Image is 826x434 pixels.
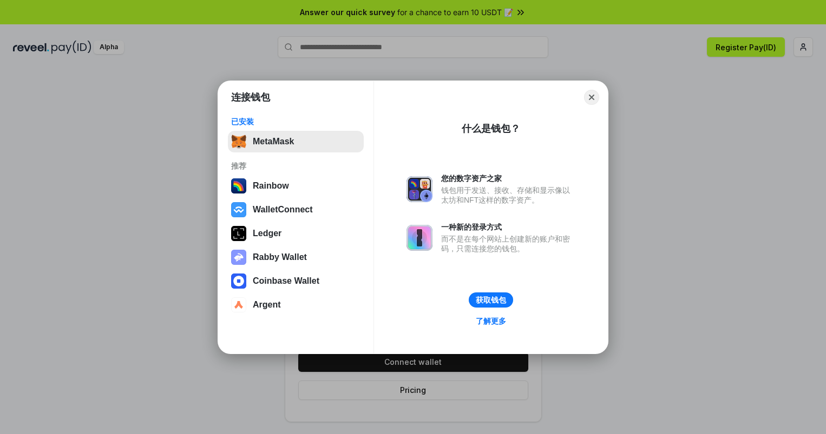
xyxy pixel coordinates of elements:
div: 您的数字资产之家 [441,173,575,183]
div: 已安装 [231,117,360,126]
button: WalletConnect [228,199,364,221]
div: 获取钱包 [476,295,506,305]
div: 了解更多 [476,316,506,326]
div: WalletConnect [253,205,313,215]
div: Argent [253,300,281,310]
div: 一种新的登录方式 [441,222,575,232]
button: Rainbow [228,175,364,197]
button: Ledger [228,223,364,244]
div: Rainbow [253,181,289,191]
img: svg+xml,%3Csvg%20xmlns%3D%22http%3A%2F%2Fwww.w3.org%2F2000%2Fsvg%22%20fill%3D%22none%22%20viewBox... [231,250,246,265]
div: 什么是钱包？ [462,122,520,135]
img: svg+xml,%3Csvg%20width%3D%2228%22%20height%3D%2228%22%20viewBox%3D%220%200%2028%2028%22%20fill%3D... [231,273,246,289]
div: 钱包用于发送、接收、存储和显示像以太坊和NFT这样的数字资产。 [441,185,575,205]
div: Coinbase Wallet [253,276,319,286]
div: 推荐 [231,161,360,171]
img: svg+xml,%3Csvg%20width%3D%22120%22%20height%3D%22120%22%20viewBox%3D%220%200%20120%20120%22%20fil... [231,178,246,193]
div: Rabby Wallet [253,252,307,262]
div: Ledger [253,229,281,238]
img: svg+xml,%3Csvg%20width%3D%2228%22%20height%3D%2228%22%20viewBox%3D%220%200%2028%2028%22%20fill%3D... [231,202,246,217]
img: svg+xml,%3Csvg%20fill%3D%22none%22%20height%3D%2233%22%20viewBox%3D%220%200%2035%2033%22%20width%... [231,134,246,149]
img: svg+xml,%3Csvg%20xmlns%3D%22http%3A%2F%2Fwww.w3.org%2F2000%2Fsvg%22%20width%3D%2228%22%20height%3... [231,226,246,241]
div: MetaMask [253,137,294,146]
button: Close [584,90,599,105]
button: Rabby Wallet [228,246,364,268]
button: Argent [228,294,364,316]
img: svg+xml,%3Csvg%20width%3D%2228%22%20height%3D%2228%22%20viewBox%3D%220%200%2028%2028%22%20fill%3D... [231,297,246,312]
a: 了解更多 [469,314,513,328]
img: svg+xml,%3Csvg%20xmlns%3D%22http%3A%2F%2Fwww.w3.org%2F2000%2Fsvg%22%20fill%3D%22none%22%20viewBox... [407,225,432,251]
button: MetaMask [228,131,364,152]
img: svg+xml,%3Csvg%20xmlns%3D%22http%3A%2F%2Fwww.w3.org%2F2000%2Fsvg%22%20fill%3D%22none%22%20viewBox... [407,176,432,202]
h1: 连接钱包 [231,91,270,104]
button: 获取钱包 [469,292,513,308]
button: Coinbase Wallet [228,270,364,292]
div: 而不是在每个网站上创建新的账户和密码，只需连接您的钱包。 [441,234,575,253]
